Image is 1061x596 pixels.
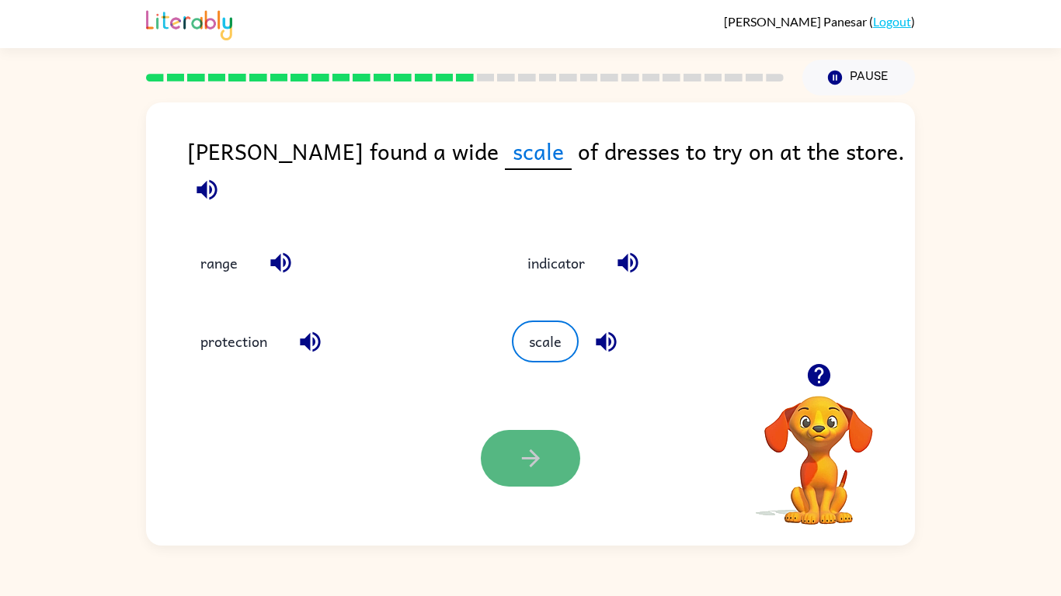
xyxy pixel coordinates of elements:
[146,6,232,40] img: Literably
[512,242,600,284] button: indicator
[802,60,915,95] button: Pause
[185,242,253,284] button: range
[741,372,896,527] video: Your browser must support playing .mp4 files to use Literably. Please try using another browser.
[512,321,579,362] button: scale
[187,133,915,211] div: [PERSON_NAME] found a wide of dresses to try on at the store.
[724,14,869,29] span: [PERSON_NAME] Panesar
[185,321,283,362] button: protection
[873,14,911,29] a: Logout
[505,133,572,170] span: scale
[724,14,915,29] div: ( )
